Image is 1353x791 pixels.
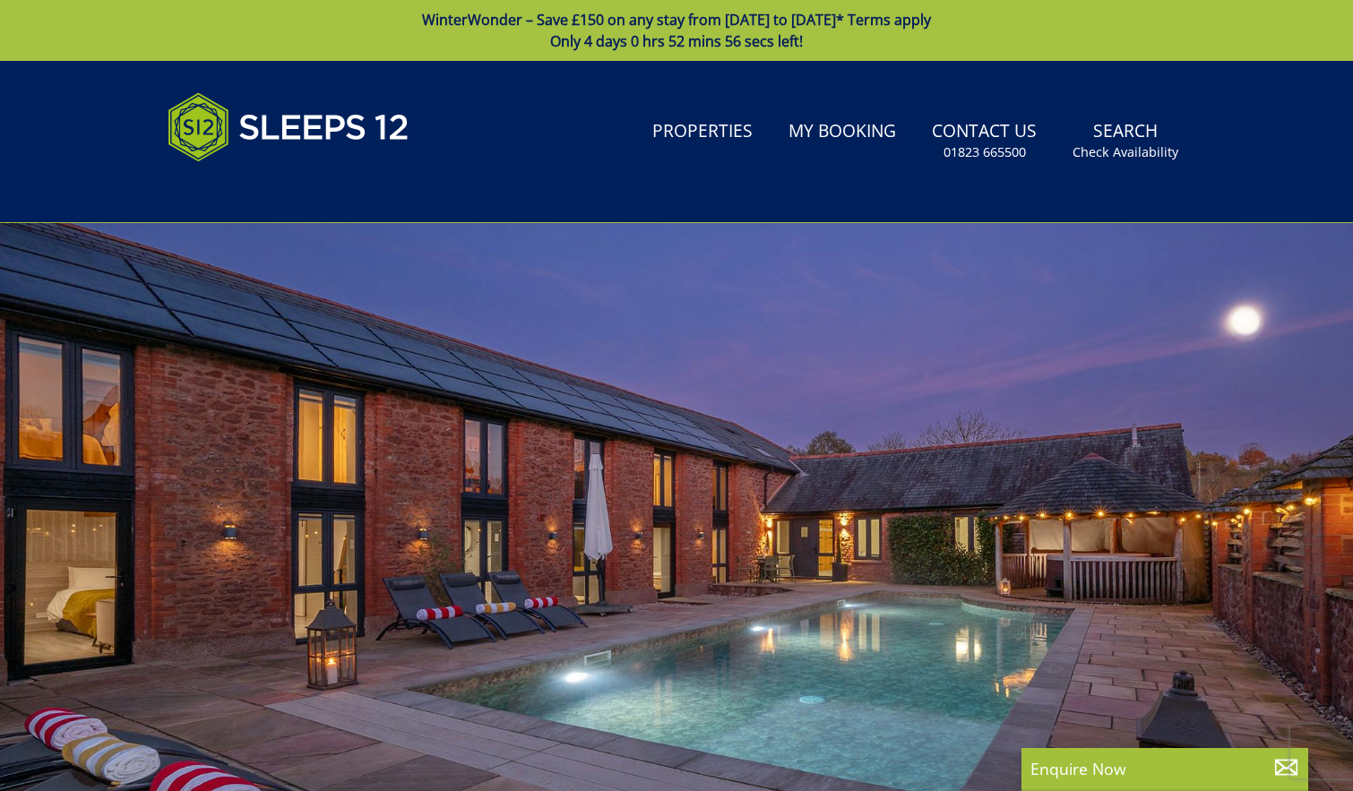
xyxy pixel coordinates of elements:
a: My Booking [781,112,903,152]
iframe: Customer reviews powered by Trustpilot [159,183,347,198]
a: SearchCheck Availability [1065,112,1185,170]
small: 01823 665500 [944,143,1026,161]
img: Sleeps 12 [168,82,409,172]
p: Enquire Now [1030,757,1299,780]
a: Contact Us01823 665500 [925,112,1044,170]
small: Check Availability [1073,143,1178,161]
span: Only 4 days 0 hrs 52 mins 56 secs left! [550,31,803,51]
a: Properties [645,112,760,152]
